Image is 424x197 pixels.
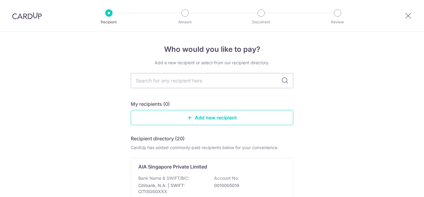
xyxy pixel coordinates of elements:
p: Review [315,19,360,25]
a: Add new recipient [131,110,293,125]
p: Recipient [86,19,131,25]
img: CardUp [12,12,42,19]
h5: Recipient directory (20) [131,135,185,142]
div: CardUp has added commonly-paid recipients below for your convenience. [131,145,293,151]
input: Search for any recipient here [131,73,293,88]
div: Add a new recipient or select from our recipient directory. [131,60,293,66]
h4: Who would you like to pay? [131,44,293,55]
p: Citibank, N.A. | SWIFT: CITISGSGXXX [138,182,206,195]
h5: My recipients (0) [131,100,170,108]
p: Account No: [214,175,239,181]
p: Amount [163,19,207,25]
p: 0010005019 [214,182,282,189]
p: AIA Singapore Private Limited [138,163,207,170]
p: Bank Name & SWIFT/BIC: [138,175,189,181]
p: Document [239,19,284,25]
